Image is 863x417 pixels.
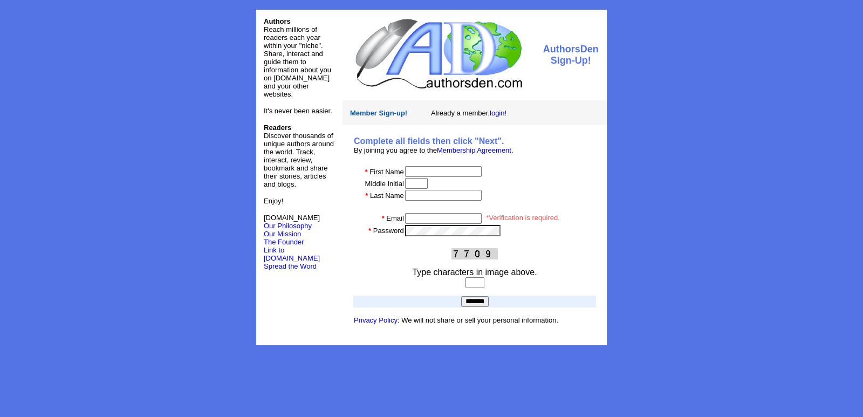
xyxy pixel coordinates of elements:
[264,124,334,188] font: Discover thousands of unique authors around the world. Track, interact, review, bookmark and shar...
[386,214,404,222] font: Email
[264,246,320,262] a: Link to [DOMAIN_NAME]
[264,214,320,230] font: [DOMAIN_NAME]
[264,230,301,238] a: Our Mission
[370,192,404,200] font: Last Name
[369,168,404,176] font: First Name
[354,136,504,146] b: Complete all fields then click "Next".
[353,17,524,90] img: logo.jpg
[264,238,304,246] a: The Founder
[264,124,291,132] b: Readers
[264,222,312,230] a: Our Philosophy
[354,316,558,324] font: : We will not share or sell your personal information.
[486,214,560,222] font: *Verification is required.
[437,146,511,154] a: Membership Agreement
[490,109,506,117] a: login!
[264,107,332,115] font: It's never been easier.
[264,262,317,270] font: Spread the Word
[543,44,599,66] font: AuthorsDen Sign-Up!
[264,17,291,25] font: Authors
[431,109,506,117] font: Already a member,
[373,227,404,235] font: Password
[451,248,498,259] img: This Is CAPTCHA Image
[264,25,331,98] font: Reach millions of readers each year within your "niche". Share, interact and guide them to inform...
[365,180,404,188] font: Middle Initial
[264,197,283,205] font: Enjoy!
[354,316,398,324] a: Privacy Policy
[264,261,317,270] a: Spread the Word
[412,268,537,277] font: Type characters in image above.
[350,109,407,117] font: Member Sign-up!
[354,146,513,154] font: By joining you agree to the .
